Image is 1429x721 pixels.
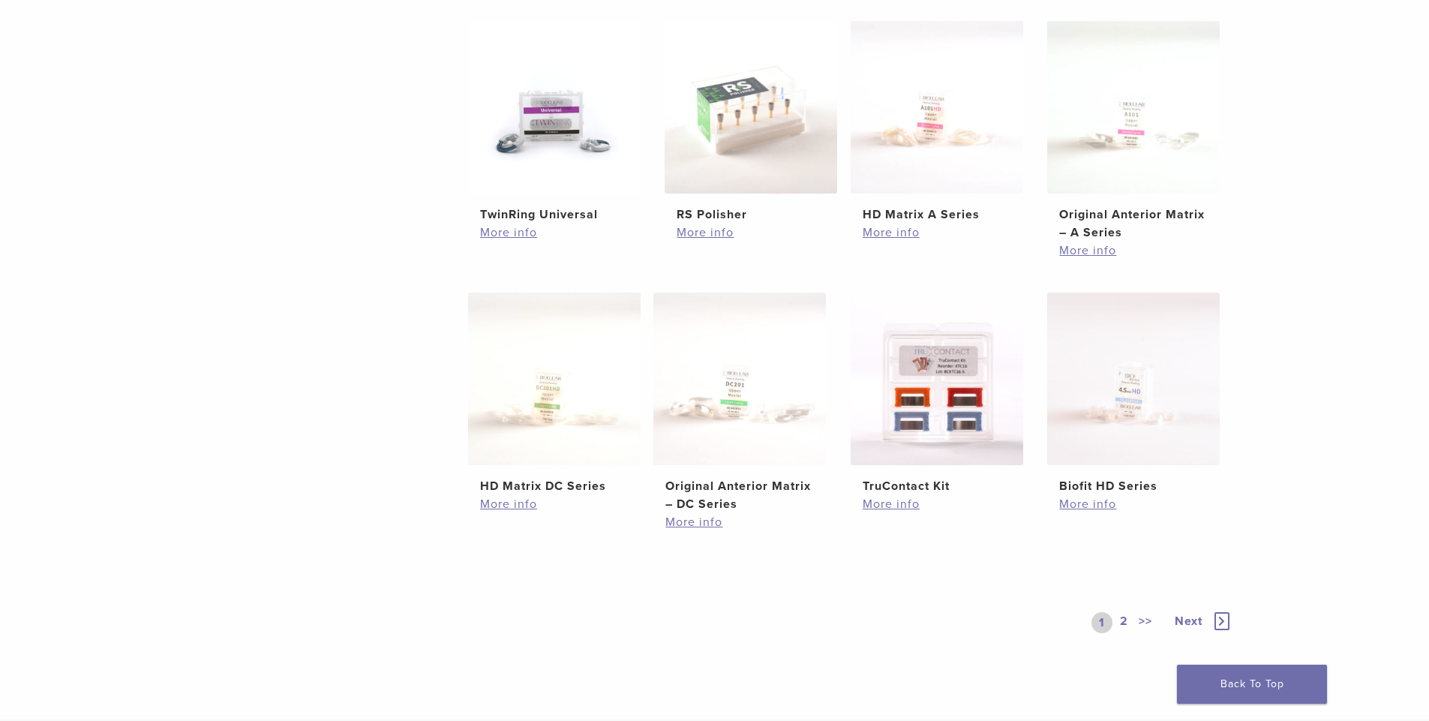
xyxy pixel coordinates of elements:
[1059,242,1208,260] a: More info
[863,224,1011,242] a: More info
[1091,612,1112,633] a: 1
[850,293,1025,495] a: TruContact KitTruContact Kit
[863,495,1011,513] a: More info
[677,206,825,224] h2: RS Polisher
[1059,477,1208,495] h2: Biofit HD Series
[1047,293,1220,465] img: Biofit HD Series
[1046,293,1221,495] a: Biofit HD SeriesBiofit HD Series
[480,224,629,242] a: More info
[1059,495,1208,513] a: More info
[665,21,837,194] img: RS Polisher
[1046,21,1221,242] a: Original Anterior Matrix - A SeriesOriginal Anterior Matrix – A Series
[467,21,642,224] a: TwinRing UniversalTwinRing Universal
[480,495,629,513] a: More info
[468,293,641,465] img: HD Matrix DC Series
[1059,206,1208,242] h2: Original Anterior Matrix – A Series
[653,293,827,513] a: Original Anterior Matrix - DC SeriesOriginal Anterior Matrix – DC Series
[850,21,1025,224] a: HD Matrix A SeriesHD Matrix A Series
[468,21,641,194] img: TwinRing Universal
[1175,614,1202,629] span: Next
[653,293,826,465] img: Original Anterior Matrix - DC Series
[677,224,825,242] a: More info
[467,293,642,495] a: HD Matrix DC SeriesHD Matrix DC Series
[1136,612,1155,633] a: >>
[665,477,814,513] h2: Original Anterior Matrix – DC Series
[851,293,1023,465] img: TruContact Kit
[863,206,1011,224] h2: HD Matrix A Series
[480,206,629,224] h2: TwinRing Universal
[1177,665,1327,704] a: Back To Top
[664,21,839,224] a: RS PolisherRS Polisher
[665,513,814,531] a: More info
[1117,612,1131,633] a: 2
[863,477,1011,495] h2: TruContact Kit
[1047,21,1220,194] img: Original Anterior Matrix - A Series
[851,21,1023,194] img: HD Matrix A Series
[480,477,629,495] h2: HD Matrix DC Series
